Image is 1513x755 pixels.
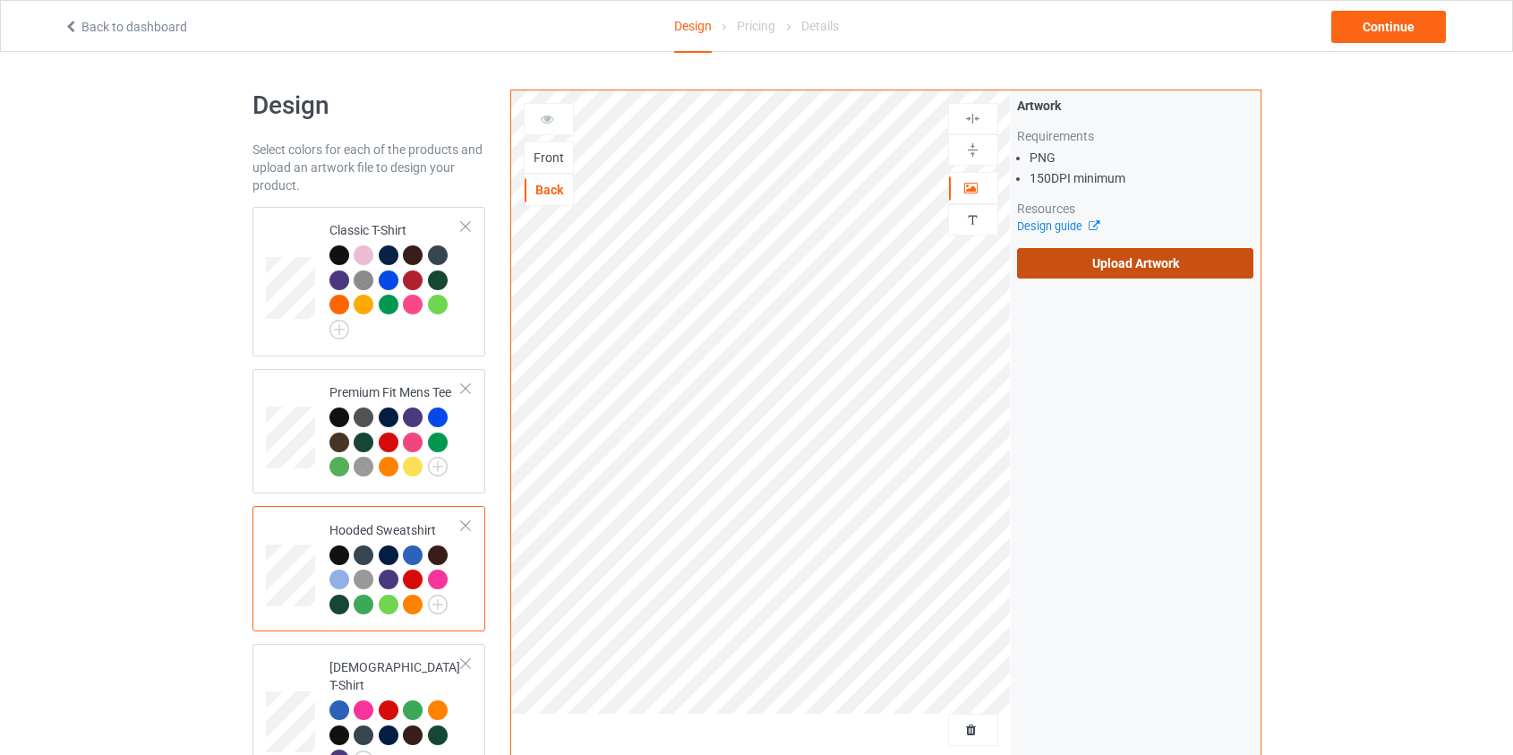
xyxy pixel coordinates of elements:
[1017,248,1254,279] label: Upload Artwork
[64,20,187,34] a: Back to dashboard
[354,270,373,290] img: heather_texture.png
[428,457,448,476] img: svg+xml;base64,PD94bWwgdmVyc2lvbj0iMS4wIiBlbmNvZGluZz0iVVRGLTgiPz4KPHN2ZyB3aWR0aD0iMjJweCIgaGVpZ2...
[1030,149,1254,167] li: PNG
[1017,97,1254,115] div: Artwork
[964,211,981,228] img: svg%3E%0A
[252,506,486,631] div: Hooded Sweatshirt
[737,1,775,51] div: Pricing
[428,595,448,614] img: svg+xml;base64,PD94bWwgdmVyc2lvbj0iMS4wIiBlbmNvZGluZz0iVVRGLTgiPz4KPHN2ZyB3aWR0aD0iMjJweCIgaGVpZ2...
[1030,169,1254,187] li: 150 DPI minimum
[801,1,839,51] div: Details
[329,221,463,333] div: Classic T-Shirt
[252,141,486,194] div: Select colors for each of the products and upload an artwork file to design your product.
[1331,11,1446,43] div: Continue
[525,149,573,167] div: Front
[1017,127,1254,145] div: Requirements
[964,142,981,159] img: svg%3E%0A
[252,90,486,122] h1: Design
[329,383,463,476] div: Premium Fit Mens Tee
[252,369,486,494] div: Premium Fit Mens Tee
[329,320,349,339] img: svg+xml;base64,PD94bWwgdmVyc2lvbj0iMS4wIiBlbmNvZGluZz0iVVRGLTgiPz4KPHN2ZyB3aWR0aD0iMjJweCIgaGVpZ2...
[252,207,486,356] div: Classic T-Shirt
[1017,200,1254,218] div: Resources
[329,521,463,613] div: Hooded Sweatshirt
[354,457,373,476] img: heather_texture.png
[964,110,981,127] img: svg%3E%0A
[674,1,712,53] div: Design
[525,181,573,199] div: Back
[1017,219,1098,233] a: Design guide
